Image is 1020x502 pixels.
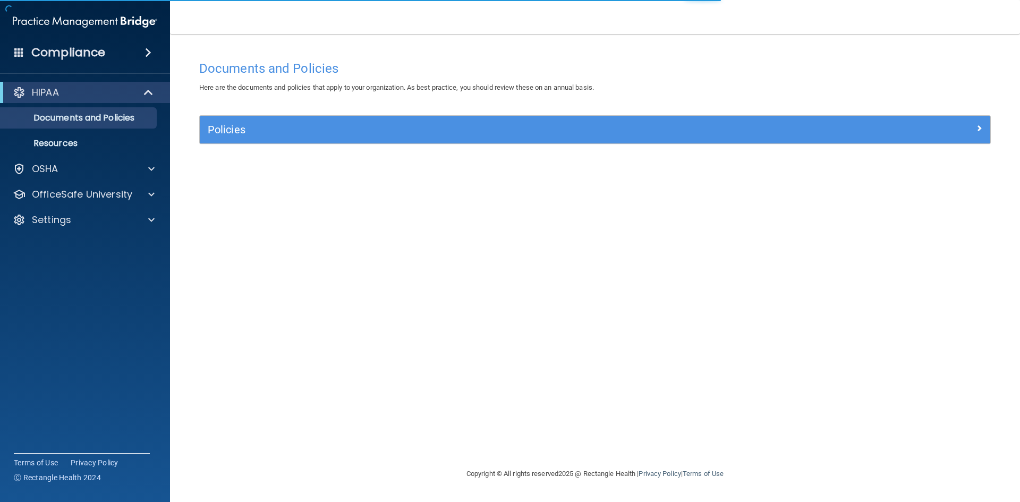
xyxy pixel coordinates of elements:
[31,45,105,60] h4: Compliance
[401,457,789,491] div: Copyright © All rights reserved 2025 @ Rectangle Health | |
[32,86,59,99] p: HIPAA
[13,214,155,226] a: Settings
[32,214,71,226] p: Settings
[199,83,594,91] span: Here are the documents and policies that apply to your organization. As best practice, you should...
[13,86,154,99] a: HIPAA
[639,470,681,478] a: Privacy Policy
[32,163,58,175] p: OSHA
[208,121,982,138] a: Policies
[13,188,155,201] a: OfficeSafe University
[13,163,155,175] a: OSHA
[7,138,152,149] p: Resources
[13,11,157,32] img: PMB logo
[14,457,58,468] a: Terms of Use
[14,472,101,483] span: Ⓒ Rectangle Health 2024
[683,470,724,478] a: Terms of Use
[208,124,785,135] h5: Policies
[32,188,132,201] p: OfficeSafe University
[71,457,118,468] a: Privacy Policy
[7,113,152,123] p: Documents and Policies
[199,62,991,75] h4: Documents and Policies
